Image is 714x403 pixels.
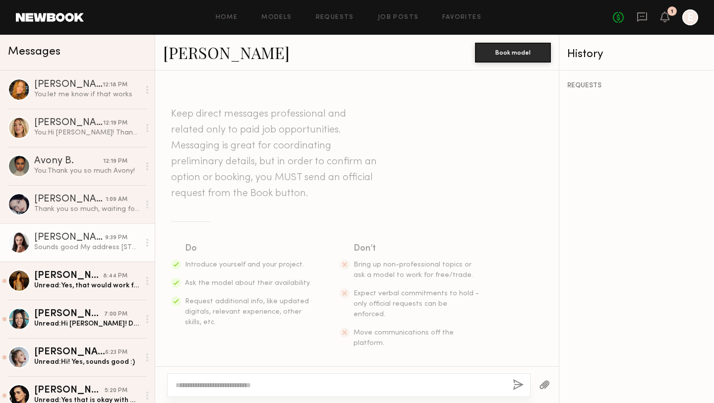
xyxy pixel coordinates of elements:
[475,43,551,63] button: Book model
[8,46,60,58] span: Messages
[103,80,127,90] div: 12:18 PM
[34,195,106,204] div: [PERSON_NAME]
[354,262,473,278] span: Bring up non-professional topics or ask a model to work for free/trade.
[378,14,419,21] a: Job Posts
[103,157,127,166] div: 12:19 PM
[34,204,140,214] div: Thank you so much, waiting for you to make a booking
[354,242,480,256] div: Don’t
[682,9,698,25] a: E
[354,290,479,318] span: Expect verbal commitments to hold - only official requests can be enforced.
[34,319,140,329] div: Unread: Hi [PERSON_NAME]! Do you have a brief available to share so I can check out the scope of ...
[34,357,140,367] div: Unread: Hi! Yes, sounds good :)
[34,309,104,319] div: [PERSON_NAME]
[185,262,304,268] span: Introduce yourself and your project.
[105,348,127,357] div: 6:23 PM
[34,166,140,176] div: You: Thank you so much Avony!
[34,90,140,99] div: You: let me know if that works
[34,156,103,166] div: Avony B.
[34,243,140,252] div: Sounds good My address [STREET_ADDRESS]
[103,271,127,281] div: 8:44 PM
[475,48,551,56] a: Book model
[104,310,127,319] div: 7:00 PM
[671,9,673,14] div: 1
[216,14,238,21] a: Home
[105,233,127,243] div: 9:39 PM
[34,386,105,396] div: [PERSON_NAME]
[103,119,127,128] div: 12:19 PM
[567,49,706,60] div: History
[354,330,454,346] span: Move communications off the platform.
[106,195,127,204] div: 1:09 AM
[105,386,127,396] div: 5:20 PM
[442,14,481,21] a: Favorites
[171,106,379,201] header: Keep direct messages professional and related only to paid job opportunities. Messaging is great ...
[163,42,290,63] a: [PERSON_NAME]
[316,14,354,21] a: Requests
[34,281,140,290] div: Unread: Yes, that would work for me. I could do that! Let me know if you have a brief or anything!
[185,280,311,286] span: Ask the model about their availability.
[185,242,312,256] div: Do
[185,298,309,326] span: Request additional info, like updated digitals, relevant experience, other skills, etc.
[34,271,103,281] div: [PERSON_NAME]
[34,233,105,243] div: [PERSON_NAME]
[34,80,103,90] div: [PERSON_NAME]
[567,82,706,89] div: REQUESTS
[261,14,292,21] a: Models
[34,118,103,128] div: [PERSON_NAME]
[34,347,105,357] div: [PERSON_NAME]
[34,128,140,137] div: You: Hi [PERSON_NAME]! Thanks for getting back to me! Would you be open to any flexibility for 1 ...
